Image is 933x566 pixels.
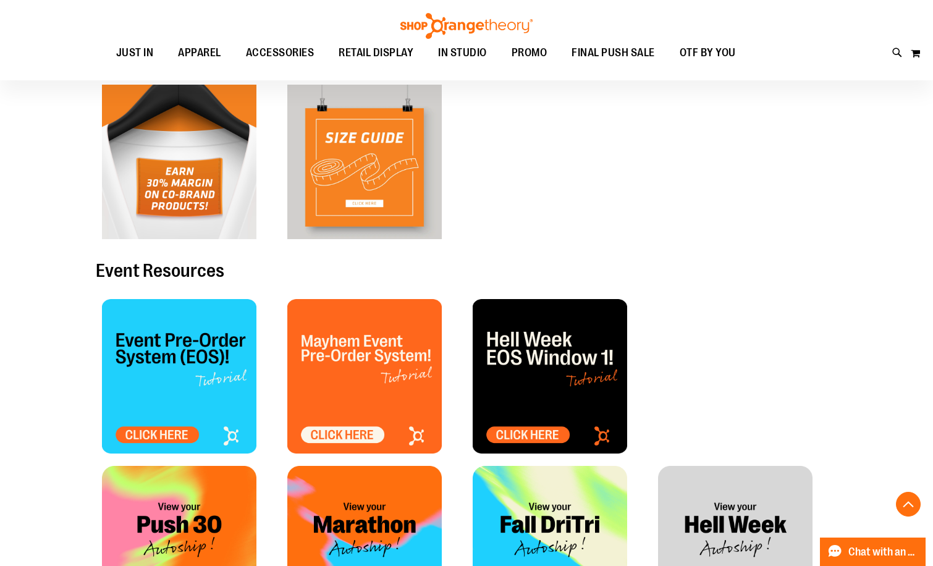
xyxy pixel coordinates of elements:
a: PROMO [499,39,560,67]
a: click here for Size Guide [287,85,442,239]
a: IN STUDIO [426,39,499,67]
button: Back To Top [896,492,921,517]
button: Chat with an Expert [820,538,926,566]
span: IN STUDIO [438,39,487,67]
span: RETAIL DISPLAY [339,39,413,67]
span: ACCESSORIES [246,39,315,67]
a: APPAREL [166,39,234,67]
a: ACCESSORIES [234,39,327,67]
span: FINAL PUSH SALE [572,39,655,67]
span: APPAREL [178,39,221,67]
h2: Event Resources [96,261,837,281]
span: PROMO [512,39,547,67]
img: OTF Tile - Co Brand Marketing [102,85,256,239]
a: RETAIL DISPLAY [326,39,426,67]
a: FINAL PUSH SALE [559,39,667,67]
span: OTF BY YOU [680,39,736,67]
img: size guide [287,85,442,239]
a: JUST IN [104,39,166,67]
span: Chat with an Expert [848,546,918,558]
img: HELLWEEK_Allocation Tile [473,299,627,454]
img: Shop Orangetheory [399,13,534,39]
a: OTF BY YOU [667,39,748,67]
span: JUST IN [116,39,154,67]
